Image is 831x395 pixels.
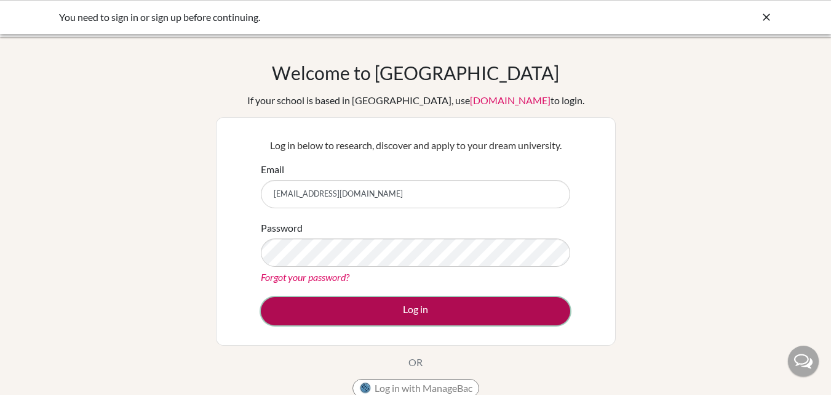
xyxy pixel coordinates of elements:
a: Forgot your password? [261,271,349,283]
button: Log in [261,297,570,325]
div: You need to sign in or sign up before continuing. [59,10,588,25]
span: Help [28,9,53,20]
p: Log in below to research, discover and apply to your dream university. [261,138,570,153]
div: If your school is based in [GEOGRAPHIC_DATA], use to login. [247,93,584,108]
label: Email [261,162,284,177]
a: [DOMAIN_NAME] [470,94,551,106]
h1: Welcome to [GEOGRAPHIC_DATA] [272,62,559,84]
p: OR [408,355,423,370]
label: Password [261,221,303,235]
